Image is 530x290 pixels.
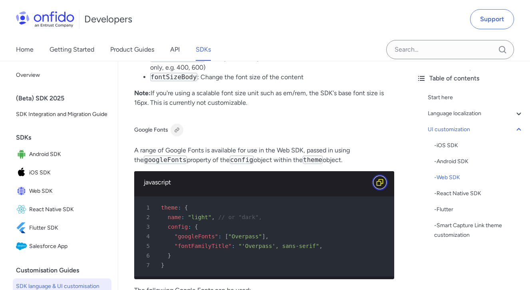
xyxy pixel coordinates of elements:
a: IconSalesforce AppSalesforce App [13,238,111,255]
span: : [232,243,235,249]
a: Home [16,38,34,61]
code: theme [303,156,323,164]
span: : [178,204,181,211]
div: - iOS SDK [434,141,524,150]
span: "fontFamilyTitle" [175,243,232,249]
a: SDK Integration and Migration Guide [13,106,111,122]
div: Table of contents [417,74,524,83]
span: 6 [137,251,155,260]
span: } [161,262,164,268]
a: Overview [13,67,111,83]
span: , [265,233,268,240]
a: -Flutter [434,205,524,214]
span: : [218,233,221,240]
div: (Beta) SDK 2025 [16,90,115,106]
li: : Change the font size of the content [150,72,394,82]
h1: Developers [84,13,132,26]
strong: Note: [134,89,151,97]
code: googleFonts [144,156,187,164]
img: IconiOS SDK [16,167,29,178]
a: -React Native SDK [434,189,524,198]
span: : [188,224,191,230]
div: - Flutter [434,205,524,214]
span: React Native SDK [29,204,108,215]
span: config [168,224,188,230]
span: Salesforce App [29,241,108,252]
span: name [168,214,181,220]
span: "'Overpass', sans-serif" [238,243,319,249]
a: Getting Started [50,38,94,61]
span: // or "dark", [218,214,262,220]
input: Onfido search input field [386,40,514,59]
a: API [170,38,180,61]
div: - React Native SDK [434,189,524,198]
code: fontSizeBody [150,73,197,81]
li: : Change font weight of the SDK screen content (number format only, e.g. 400, 600) [150,53,394,72]
span: 5 [137,241,155,251]
a: IconFlutter SDKFlutter SDK [13,219,111,237]
a: Start here [428,93,524,102]
div: javascript [144,178,372,187]
div: - Web SDK [434,173,524,182]
button: Copy code snippet button [372,174,388,190]
a: -Smart Capture Link theme customization [434,221,524,240]
span: Overview [16,70,108,80]
a: Language localization [428,109,524,118]
img: IconWeb SDK [16,186,29,197]
span: "light" [188,214,211,220]
span: 2 [137,212,155,222]
span: } [168,252,171,259]
h5: Google Fonts [134,124,394,136]
span: { [185,204,188,211]
span: 3 [137,222,155,232]
span: ] [262,233,265,240]
a: -Android SDK [434,157,524,166]
span: Web SDK [29,186,108,197]
a: -Web SDK [434,173,524,182]
img: IconAndroid SDK [16,149,29,160]
span: : [181,214,185,220]
img: IconFlutter SDK [16,222,29,234]
a: IconWeb SDKWeb SDK [13,182,111,200]
span: "Overpass" [228,233,262,240]
span: "googleFonts" [175,233,218,240]
div: Customisation Guides [16,262,115,278]
img: IconSalesforce App [16,241,29,252]
a: SDKs [196,38,211,61]
div: - Smart Capture Link theme customization [434,221,524,240]
span: 4 [137,232,155,241]
div: - Android SDK [434,157,524,166]
span: Flutter SDK [29,222,108,234]
a: IconReact Native SDKReact Native SDK [13,201,111,218]
a: Support [470,9,514,29]
a: -iOS SDK [434,141,524,150]
code: config [230,156,254,164]
div: SDKs [16,130,115,146]
img: IconReact Native SDK [16,204,29,215]
a: IconAndroid SDKAndroid SDK [13,146,111,163]
span: [ [225,233,228,240]
img: Onfido Logo [16,11,74,27]
p: If you're using a scalable font size unit such as em/rem, the SDK's base font size is 16px. This ... [134,88,394,108]
span: { [195,224,198,230]
a: UI customization [428,125,524,134]
span: , [319,243,322,249]
a: IconiOS SDKiOS SDK [13,164,111,182]
span: iOS SDK [29,167,108,178]
span: SDK Integration and Migration Guide [16,110,108,119]
span: theme [161,204,178,211]
p: A range of Google Fonts is available for use in the Web SDK, passed in using the property of the ... [134,146,394,165]
span: , [211,214,214,220]
span: Android SDK [29,149,108,160]
a: Product Guides [110,38,154,61]
span: 1 [137,203,155,212]
span: 7 [137,260,155,270]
